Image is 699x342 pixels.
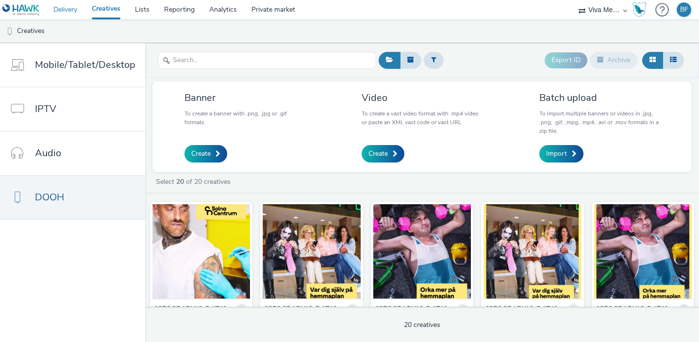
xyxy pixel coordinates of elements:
[184,109,305,127] p: To create a banner with .png, .jpg or .gif formats.
[373,204,471,299] img: Solna C juni ny film 1 visual
[362,145,404,163] a: Create
[590,52,637,68] button: Archive
[5,27,15,36] img: dooh
[35,58,135,72] span: Mobile/Tablet/Desktop
[152,204,250,299] img: Solna C juni ny film 3 visual
[155,304,226,315] strong: [GEOGRAPHIC_DATA]
[155,177,234,186] a: Select of 20 creatives
[265,304,336,315] strong: [GEOGRAPHIC_DATA]
[2,4,40,16] img: undefined Logo
[35,190,64,204] span: DOOH
[545,52,587,68] button: Export ID
[483,204,581,299] img: Solna C Juni 2025 - Film 3 visual
[597,304,668,315] strong: [GEOGRAPHIC_DATA]
[594,204,692,299] img: Solna C Juni 2025 - Film 2 visual
[362,91,483,104] h3: Video
[35,102,56,116] span: IPTV
[263,204,360,299] img: Solna C juni ny film 2 visual
[35,146,61,160] span: Audio
[184,145,227,163] a: Create
[376,304,447,315] strong: [GEOGRAPHIC_DATA]
[191,149,211,159] span: Create
[486,304,557,315] strong: [GEOGRAPHIC_DATA]
[632,2,647,17] img: Hawk Academy
[539,145,583,163] a: Import
[663,52,684,68] button: Table
[539,91,660,104] h3: Batch upload
[368,149,388,159] span: Create
[539,109,660,135] p: To import multiple banners or videos in .jpg, .png, .gif, .mpg, .mp4, .avi or .mov formats in a z...
[404,320,440,329] span: 20 creatives
[184,91,305,104] h3: Banner
[642,52,663,68] button: Grid
[362,109,483,127] p: To create a vast video format with .mp4 video or paste an XML vast code or vast URL.
[176,177,184,186] strong: 20
[632,2,650,17] a: Hawk Academy
[680,2,688,17] div: BF
[158,52,376,69] input: Search...
[546,149,567,159] span: Import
